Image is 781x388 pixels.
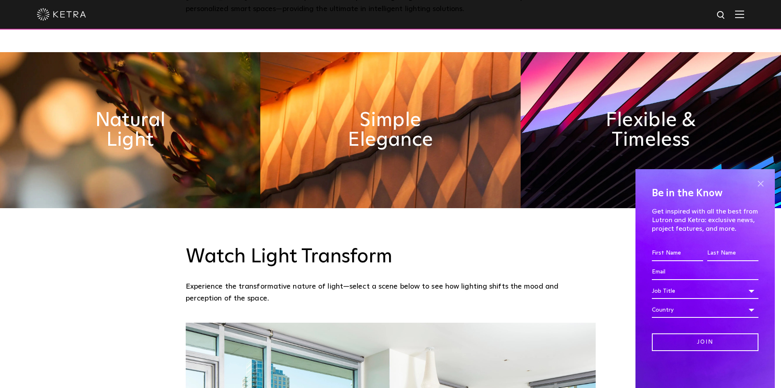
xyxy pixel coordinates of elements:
img: search icon [716,10,726,21]
img: Hamburger%20Nav.svg [735,10,744,18]
h2: Simple Elegance [329,110,452,150]
input: Last Name [707,246,758,261]
p: Get inspired with all the best from Lutron and Ketra: exclusive news, project features, and more. [652,207,758,233]
input: Join [652,333,758,351]
img: simple_elegance [260,52,521,208]
div: Job Title [652,283,758,299]
img: flexible_timeless_ketra [521,52,781,208]
div: Country [652,302,758,318]
img: ketra-logo-2019-white [37,8,86,21]
h2: Natural Light [68,110,191,150]
h2: Flexible & Timeless [589,110,712,150]
h4: Be in the Know [652,186,758,201]
h3: Watch Light Transform [186,245,596,269]
p: Experience the transformative nature of light—select a scene below to see how lighting shifts the... [186,281,592,304]
input: Email [652,264,758,280]
input: First Name [652,246,703,261]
